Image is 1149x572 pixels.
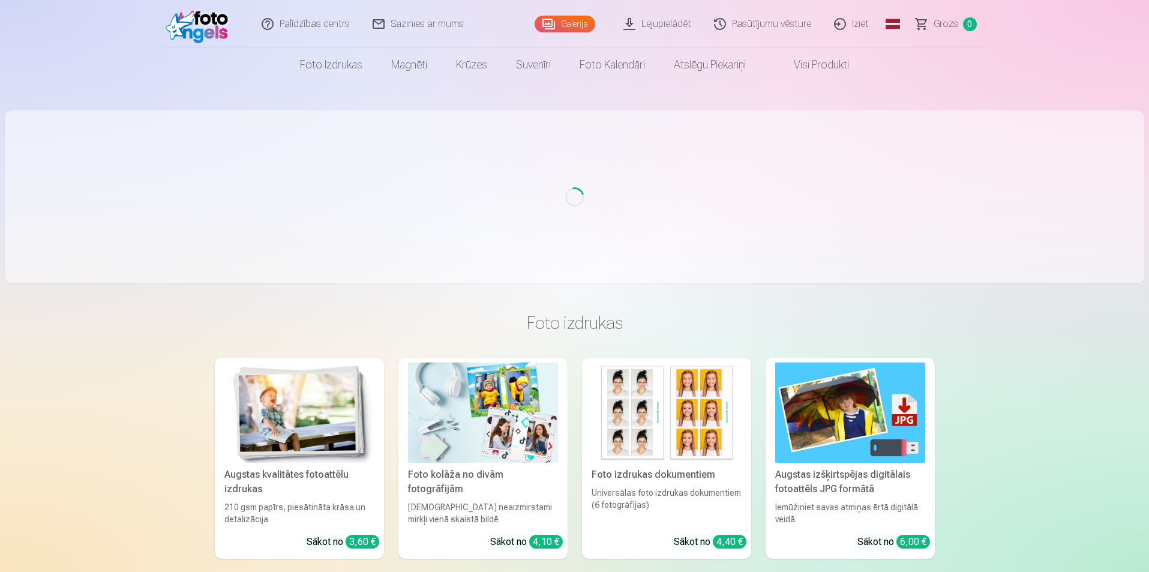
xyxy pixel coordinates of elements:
img: Augstas kvalitātes fotoattēlu izdrukas [224,363,374,463]
a: Foto kalendāri [565,48,659,82]
div: Universālas foto izdrukas dokumentiem (6 fotogrāfijas) [587,487,746,525]
div: Augstas kvalitātes fotoattēlu izdrukas [220,468,379,496]
div: Sākot no [674,535,746,549]
div: 4,40 € [713,535,746,549]
a: Foto izdrukas dokumentiemFoto izdrukas dokumentiemUniversālas foto izdrukas dokumentiem (6 fotogr... [582,358,751,559]
a: Visi produkti [760,48,863,82]
div: Sākot no [490,535,563,549]
img: /fa1 [166,5,235,43]
div: Foto kolāža no divām fotogrāfijām [403,468,563,496]
h3: Foto izdrukas [224,312,925,334]
div: Foto izdrukas dokumentiem [587,468,746,482]
div: 3,60 € [346,535,379,549]
a: Atslēgu piekariņi [659,48,760,82]
img: Foto kolāža no divām fotogrāfijām [408,363,558,463]
div: 6,00 € [896,535,930,549]
a: Krūzes [442,48,502,82]
span: Grozs [934,17,958,31]
div: [DEMOGRAPHIC_DATA] neaizmirstami mirkļi vienā skaistā bildē [403,501,563,525]
a: Foto kolāža no divām fotogrāfijāmFoto kolāža no divām fotogrāfijām[DEMOGRAPHIC_DATA] neaizmirstam... [398,358,568,559]
div: Augstas izšķirtspējas digitālais fotoattēls JPG formātā [770,468,930,496]
div: 4,10 € [529,535,563,549]
div: Sākot no [857,535,930,549]
div: Sākot no [307,535,379,549]
a: Suvenīri [502,48,565,82]
a: Augstas izšķirtspējas digitālais fotoattēls JPG formātāAugstas izšķirtspējas digitālais fotoattēl... [766,358,935,559]
img: Foto izdrukas dokumentiem [592,363,742,463]
a: Magnēti [377,48,442,82]
img: Augstas izšķirtspējas digitālais fotoattēls JPG formātā [775,363,925,463]
div: Iemūžiniet savas atmiņas ērtā digitālā veidā [770,501,930,525]
a: Galerija [535,16,595,32]
a: Foto izdrukas [286,48,377,82]
span: 0 [963,17,977,31]
div: 210 gsm papīrs, piesātināta krāsa un detalizācija [220,501,379,525]
a: Augstas kvalitātes fotoattēlu izdrukasAugstas kvalitātes fotoattēlu izdrukas210 gsm papīrs, piesā... [215,358,384,559]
